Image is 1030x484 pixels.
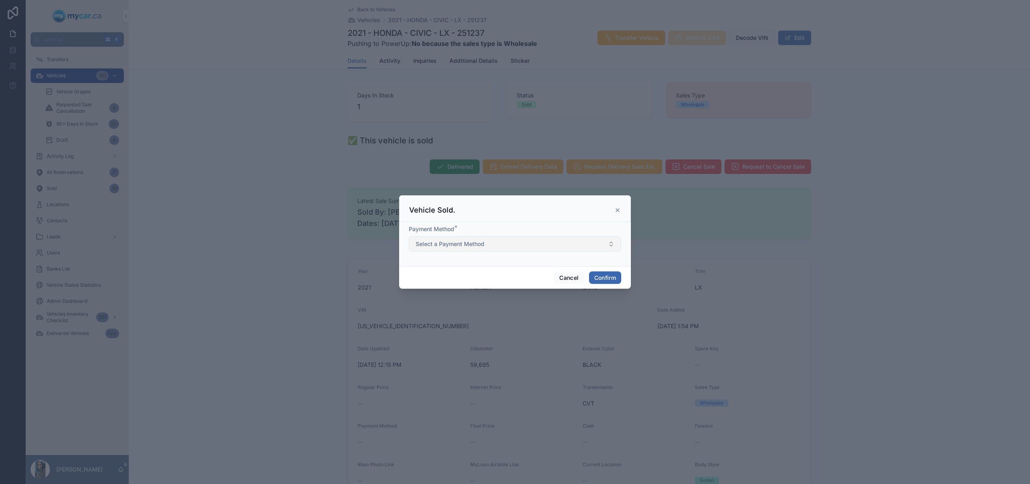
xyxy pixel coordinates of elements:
span: Select a Payment Method [416,240,484,248]
h3: Vehicle Sold. [409,205,455,215]
button: Select Button [409,236,621,252]
span: Payment Method [409,225,454,232]
button: Confirm [589,271,621,284]
button: Cancel [554,271,584,284]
